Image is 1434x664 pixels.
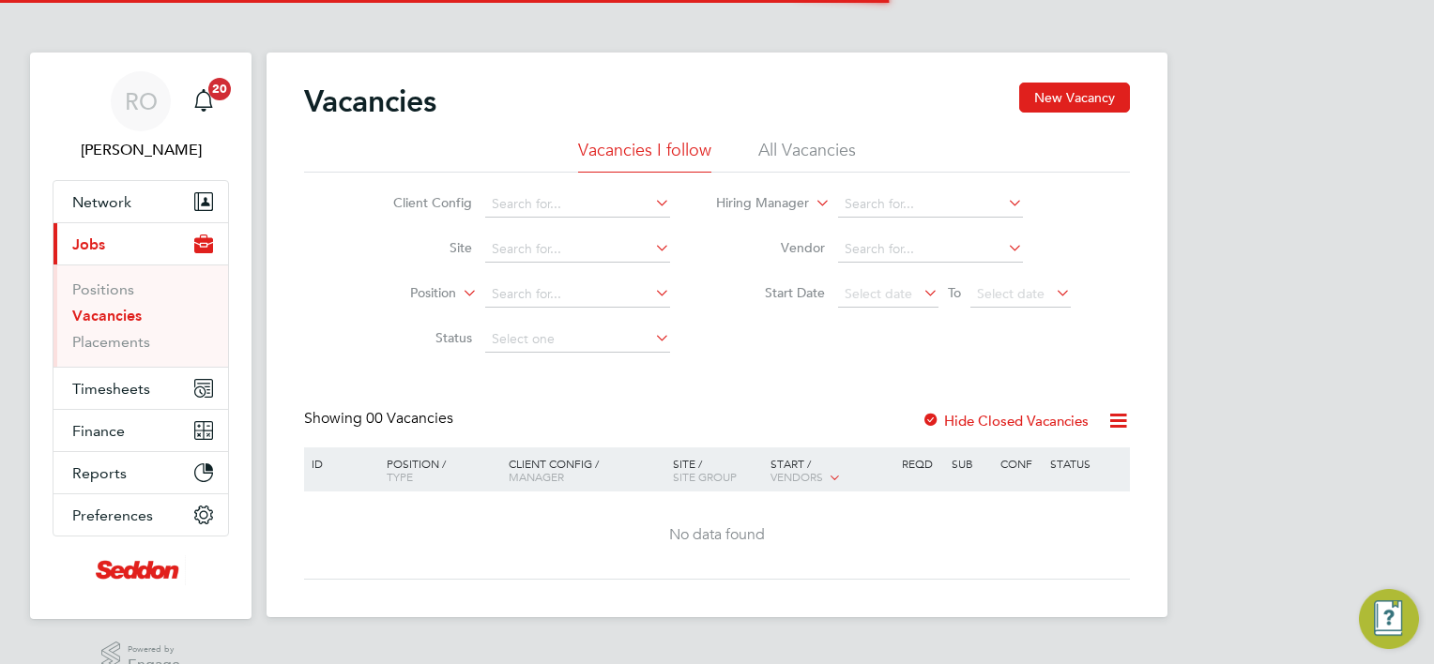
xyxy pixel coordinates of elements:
[53,71,229,161] a: RO[PERSON_NAME]
[364,194,472,211] label: Client Config
[72,506,153,524] span: Preferences
[996,447,1045,479] div: Conf
[304,83,436,120] h2: Vacancies
[373,447,504,492] div: Position /
[72,333,150,351] a: Placements
[96,555,186,585] img: seddonconstruction-logo-retina.png
[364,239,472,256] label: Site
[673,469,737,484] span: Site Group
[304,409,457,429] div: Showing
[485,236,670,263] input: Search for...
[364,329,472,346] label: Status
[185,71,222,131] a: 20
[53,494,228,536] button: Preferences
[701,194,809,213] label: Hiring Manager
[770,469,823,484] span: Vendors
[504,447,668,492] div: Client Config /
[1359,589,1419,649] button: Engage Resource Center
[53,410,228,451] button: Finance
[72,193,131,211] span: Network
[717,284,825,301] label: Start Date
[947,447,996,479] div: Sub
[366,409,453,428] span: 00 Vacancies
[72,422,125,440] span: Finance
[977,285,1045,302] span: Select date
[485,326,670,353] input: Select one
[30,53,252,619] nav: Main navigation
[922,412,1089,430] label: Hide Closed Vacancies
[53,452,228,493] button: Reports
[53,264,228,367] div: Jobs
[485,191,670,218] input: Search for...
[53,181,228,222] button: Network
[1019,83,1130,113] button: New Vacancy
[758,139,856,173] li: All Vacancies
[307,447,373,479] div: ID
[53,223,228,264] button: Jobs
[307,525,1127,545] div: No data found
[72,280,134,298] a: Positions
[485,281,670,308] input: Search for...
[53,139,229,161] span: Rachael Orrell
[348,284,456,303] label: Position
[578,139,711,173] li: Vacancies I follow
[125,89,158,113] span: RO
[845,285,912,302] span: Select date
[897,447,946,479] div: Reqd
[717,239,825,256] label: Vendor
[208,78,231,100] span: 20
[72,464,127,482] span: Reports
[668,447,767,492] div: Site /
[766,447,897,494] div: Start /
[128,641,180,657] span: Powered by
[387,469,413,484] span: Type
[838,191,1023,218] input: Search for...
[838,236,1023,263] input: Search for...
[1045,447,1127,479] div: Status
[509,469,564,484] span: Manager
[72,235,105,253] span: Jobs
[72,307,142,324] a: Vacancies
[72,380,150,398] span: Timesheets
[942,280,967,305] span: To
[53,368,228,409] button: Timesheets
[53,555,229,585] a: Go to home page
